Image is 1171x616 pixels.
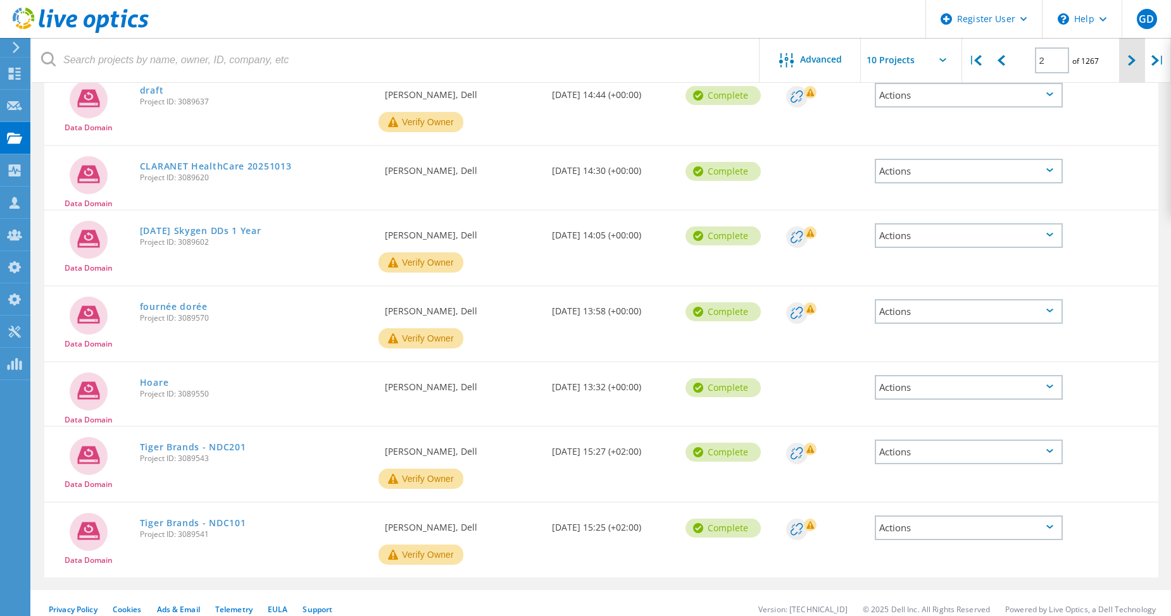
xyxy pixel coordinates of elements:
span: Data Domain [65,340,113,348]
div: Complete [686,226,761,245]
a: Tiger Brands - NDC101 [140,519,246,527]
span: Project ID: 3089637 [140,98,372,106]
a: EULA [268,604,287,615]
div: Complete [686,443,761,462]
div: Complete [686,86,761,105]
span: Data Domain [65,124,113,132]
li: Version: [TECHNICAL_ID] [758,604,848,615]
span: Project ID: 3089550 [140,390,372,398]
span: of 1267 [1072,56,1099,66]
a: Live Optics Dashboard [13,27,149,35]
span: Project ID: 3089543 [140,455,372,462]
a: fournée dorée [140,302,208,311]
div: Actions [875,515,1063,540]
span: Project ID: 3089620 [140,174,372,182]
span: Project ID: 3089602 [140,238,372,246]
button: Verify Owner [379,112,463,132]
div: Actions [875,299,1063,324]
span: Data Domain [65,200,113,207]
div: [PERSON_NAME], Dell [379,286,546,328]
div: [DATE] 13:32 (+00:00) [546,362,679,404]
a: [DATE] Skygen DDs 1 Year [140,226,261,235]
div: [PERSON_NAME], Dell [379,146,546,188]
div: Complete [686,519,761,538]
span: Data Domain [65,557,113,564]
a: Ads & Email [157,604,200,615]
a: Privacy Policy [49,604,97,615]
a: Cookies [113,604,142,615]
div: Actions [875,375,1063,400]
span: GD [1139,14,1154,24]
div: Actions [875,440,1063,464]
div: Complete [686,302,761,321]
svg: \n [1058,13,1069,25]
a: Telemetry [215,604,253,615]
span: Advanced [800,55,842,64]
div: [DATE] 15:27 (+02:00) [546,427,679,469]
span: Project ID: 3089541 [140,531,372,538]
div: [DATE] 15:25 (+02:00) [546,503,679,545]
div: | [1145,38,1171,83]
a: draft [140,86,164,95]
span: Data Domain [65,264,113,272]
div: [DATE] 14:44 (+00:00) [546,70,679,112]
div: Actions [875,159,1063,183]
div: Actions [875,223,1063,248]
input: Search projects by name, owner, ID, company, etc [32,38,760,82]
span: Data Domain [65,481,113,488]
span: Data Domain [65,416,113,424]
div: [PERSON_NAME], Dell [379,427,546,469]
li: © 2025 Dell Inc. All Rights Reserved [863,604,990,615]
span: Project ID: 3089570 [140,314,372,322]
div: Complete [686,378,761,397]
div: [PERSON_NAME], Dell [379,70,546,112]
button: Verify Owner [379,328,463,348]
div: Actions [875,83,1063,108]
div: | [962,38,988,83]
button: Verify Owner [379,545,463,565]
li: Powered by Live Optics, a Dell Technology [1005,604,1156,615]
div: [DATE] 14:30 (+00:00) [546,146,679,188]
button: Verify Owner [379,252,463,273]
a: Tiger Brands - NDC201 [140,443,246,452]
div: [PERSON_NAME], Dell [379,503,546,545]
button: Verify Owner [379,469,463,489]
div: [PERSON_NAME], Dell [379,211,546,252]
div: [PERSON_NAME], Dell [379,362,546,404]
div: Complete [686,162,761,181]
a: Hoare [140,378,169,387]
a: CLARANET HealthCare 20251013 [140,162,292,171]
div: [DATE] 14:05 (+00:00) [546,211,679,252]
div: [DATE] 13:58 (+00:00) [546,286,679,328]
a: Support [303,604,332,615]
